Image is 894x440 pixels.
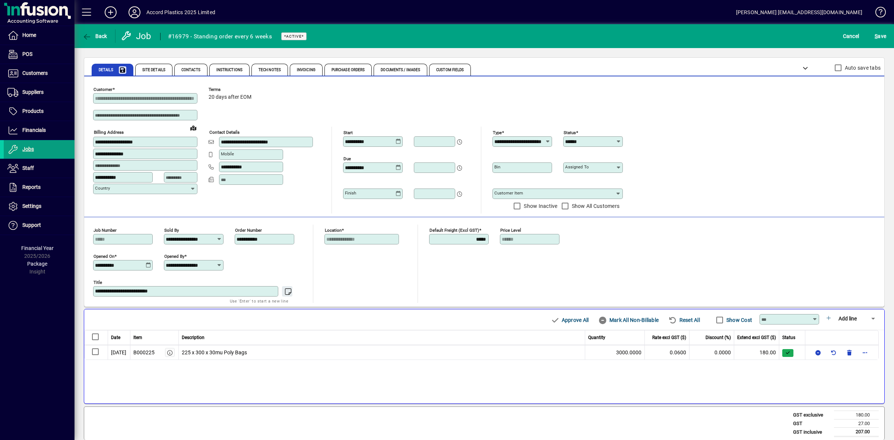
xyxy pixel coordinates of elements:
[4,102,74,121] a: Products
[598,314,659,326] span: Mark All Non-Billable
[27,261,47,267] span: Package
[99,68,113,72] span: Details
[4,83,74,102] a: Suppliers
[500,228,521,233] mat-label: Price Level
[216,68,242,72] span: Instructions
[22,203,41,209] span: Settings
[381,68,420,72] span: Documents / Images
[93,280,102,285] mat-label: Title
[873,29,888,43] button: Save
[121,30,153,42] div: Job
[22,89,44,95] span: Suppliers
[181,68,200,72] span: Contacts
[843,64,881,72] label: Auto save tabs
[668,314,700,326] span: Reset All
[187,122,199,134] a: View on map
[645,345,689,360] td: 0.0600
[164,254,184,259] mat-label: Opened by
[99,6,123,19] button: Add
[551,314,589,326] span: Approve All
[22,165,34,171] span: Staff
[834,419,879,428] td: 27.00
[22,51,32,57] span: POS
[142,68,165,72] span: Site Details
[834,411,879,420] td: 180.00
[343,130,353,135] mat-label: Start
[146,6,215,18] div: Accord Plastics 2025 Limited
[838,316,857,322] span: Add line
[522,202,557,210] label: Show Inactive
[22,184,41,190] span: Reports
[875,33,878,39] span: S
[123,6,146,19] button: Profile
[565,164,589,170] mat-label: Assigned to
[230,297,288,305] mat-hint: Use 'Enter' to start a new line
[22,32,36,38] span: Home
[841,29,861,43] button: Cancel
[736,6,862,18] div: [PERSON_NAME] [EMAIL_ADDRESS][DOMAIN_NAME]
[706,334,731,341] span: Discount (%)
[80,29,109,43] button: Back
[789,411,834,420] td: GST exclusive
[343,156,351,161] mat-label: Due
[221,151,234,156] mat-label: Mobile
[725,316,752,324] label: Show Cost
[588,334,605,341] span: Quantity
[494,190,523,196] mat-label: Customer Item
[564,130,576,135] mat-label: Status
[111,334,120,341] span: Date
[22,70,48,76] span: Customers
[209,94,251,100] span: 20 days after EOM
[179,345,586,360] td: 225 x 300 x 30mu Poly Bags
[182,334,205,341] span: Description
[652,334,686,341] span: Rate excl GST ($)
[82,33,107,39] span: Back
[737,334,776,341] span: Extend excl GST ($)
[164,228,179,233] mat-label: Sold by
[209,87,253,92] span: Terms
[789,419,834,428] td: GST
[494,164,500,170] mat-label: Bin
[108,345,130,360] td: [DATE]
[616,349,641,357] span: 3000.0000
[325,228,342,233] mat-label: Location
[734,345,779,360] td: 180.00
[875,30,886,42] span: ave
[782,334,795,341] span: Status
[168,31,272,42] div: #16979 - Standing order every 6 weeks
[4,197,74,216] a: Settings
[4,26,74,45] a: Home
[332,68,365,72] span: Purchase Orders
[235,228,262,233] mat-label: Order number
[548,313,592,327] button: Approve All
[74,29,115,43] app-page-header-button: Back
[93,228,117,233] mat-label: Job number
[259,68,281,72] span: Tech Notes
[4,121,74,140] a: Financials
[22,222,41,228] span: Support
[834,428,879,437] td: 207.00
[436,68,464,72] span: Custom Fields
[689,345,734,360] td: 0.0000
[22,146,34,152] span: Jobs
[789,428,834,437] td: GST inclusive
[843,30,859,42] span: Cancel
[22,127,46,133] span: Financials
[595,313,662,327] button: Mark All Non-Billable
[133,349,155,357] div: B000225
[4,45,74,64] a: POS
[93,87,112,92] mat-label: Customer
[870,1,885,26] a: Knowledge Base
[133,334,142,341] span: Item
[21,245,54,251] span: Financial Year
[859,346,871,358] button: More options
[4,178,74,197] a: Reports
[4,159,74,178] a: Staff
[493,130,502,135] mat-label: Type
[93,254,114,259] mat-label: Opened On
[665,313,703,327] button: Reset All
[4,64,74,83] a: Customers
[429,228,479,233] mat-label: Default Freight (excl GST)
[345,190,356,196] mat-label: Finish
[95,186,110,191] mat-label: Country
